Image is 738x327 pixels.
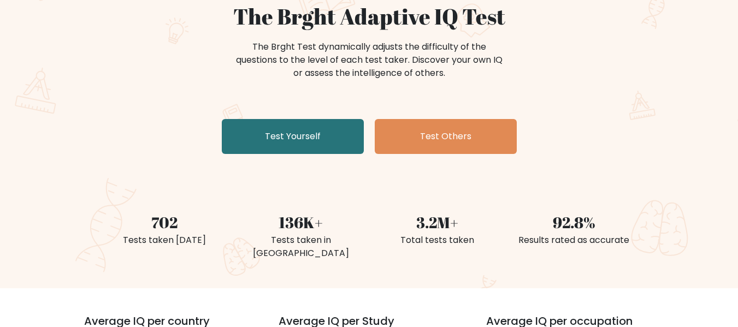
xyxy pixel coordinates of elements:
div: The Brght Test dynamically adjusts the difficulty of the questions to the level of each test take... [233,40,506,80]
div: Tests taken in [GEOGRAPHIC_DATA] [239,234,363,260]
div: 3.2M+ [376,211,499,234]
div: Results rated as accurate [512,234,636,247]
div: Tests taken [DATE] [103,234,226,247]
div: 136K+ [239,211,363,234]
div: 702 [103,211,226,234]
div: 92.8% [512,211,636,234]
div: Total tests taken [376,234,499,247]
a: Test Yourself [222,119,364,154]
a: Test Others [375,119,517,154]
h1: The Brght Adaptive IQ Test [103,3,636,29]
